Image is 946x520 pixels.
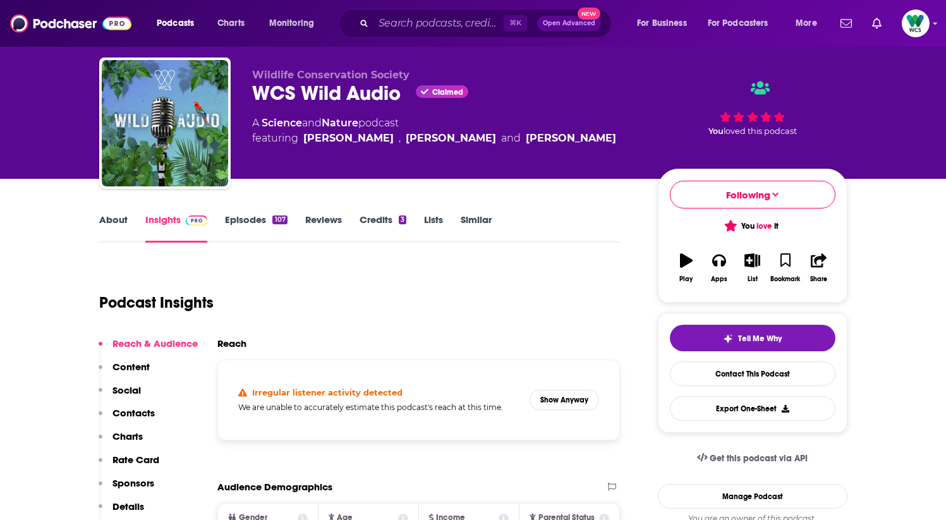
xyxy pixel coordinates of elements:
p: Contacts [112,407,155,419]
button: open menu [260,13,330,33]
a: Manage Podcast [658,484,847,509]
a: Credits3 [360,214,406,243]
span: and [501,131,521,146]
a: Nat Moss [303,131,394,146]
button: Play [670,245,703,291]
button: Content [99,361,150,384]
a: Episodes107 [225,214,287,243]
button: Show profile menu [902,9,930,37]
button: Export One-Sheet [670,396,835,421]
button: Open AdvancedNew [537,16,601,31]
div: Search podcasts, credits, & more... [351,9,624,38]
a: Contact This Podcast [670,361,835,386]
button: open menu [700,13,787,33]
button: Show Anyway [530,390,599,410]
a: Lists [424,214,443,243]
span: Monitoring [269,15,314,32]
span: Podcasts [157,15,194,32]
span: featuring [252,131,616,146]
span: For Podcasters [708,15,768,32]
h4: Irregular listener activity detected [252,387,403,397]
button: Sponsors [99,477,154,500]
span: Logged in as WCS_Newsroom [902,9,930,37]
span: Open Advanced [543,20,595,27]
span: You it [726,221,779,231]
span: Wildlife Conservation Society [252,69,409,81]
h5: We are unable to accurately estimate this podcast's reach at this time. [238,402,520,412]
span: loved this podcast [724,126,797,136]
button: Charts [99,430,143,454]
span: ⌘ K [504,15,527,32]
span: , [399,131,401,146]
button: Apps [703,245,736,291]
button: You love it [670,214,835,238]
p: Charts [112,430,143,442]
button: open menu [787,13,833,33]
span: New [578,8,600,20]
a: [PERSON_NAME] [406,131,496,146]
a: InsightsPodchaser Pro [145,214,208,243]
img: Podchaser Pro [186,215,208,226]
span: Tell Me Why [738,334,782,344]
a: Science [262,117,302,129]
button: open menu [628,13,703,33]
button: Social [99,384,141,408]
button: Reach & Audience [99,337,198,361]
span: More [796,15,817,32]
input: Search podcasts, credits, & more... [373,13,504,33]
img: User Profile [902,9,930,37]
a: Get this podcast via API [687,443,818,474]
a: Show notifications dropdown [867,13,887,34]
div: Youloved this podcast [658,69,847,147]
p: Social [112,384,141,396]
span: Charts [217,15,245,32]
div: A podcast [252,116,616,146]
div: List [748,275,758,283]
button: Following [670,181,835,209]
p: Sponsors [112,477,154,489]
button: Rate Card [99,454,159,477]
a: Similar [461,214,492,243]
h2: Reach [217,337,246,349]
span: Following [726,189,770,201]
p: Details [112,500,144,512]
a: Charts [209,13,252,33]
button: tell me why sparkleTell Me Why [670,325,835,351]
a: Dan Rosen [526,131,616,146]
span: and [302,117,322,129]
a: About [99,214,128,243]
button: Contacts [99,407,155,430]
div: 107 [272,215,287,224]
button: Bookmark [769,245,802,291]
div: Play [679,275,693,283]
img: tell me why sparkle [723,334,733,344]
span: Claimed [432,89,463,95]
h2: Audience Demographics [217,481,332,493]
span: love [756,221,772,231]
div: Share [810,275,827,283]
h1: Podcast Insights [99,293,214,312]
p: Rate Card [112,454,159,466]
button: List [736,245,768,291]
button: open menu [148,13,210,33]
span: Get this podcast via API [710,453,808,464]
div: Apps [711,275,727,283]
span: You [708,126,724,136]
a: Nature [322,117,358,129]
button: Share [802,245,835,291]
a: Show notifications dropdown [835,13,857,34]
div: Bookmark [770,275,800,283]
p: Content [112,361,150,373]
img: Podchaser - Follow, Share and Rate Podcasts [10,11,131,35]
img: WCS Wild Audio [102,60,228,186]
div: 3 [399,215,406,224]
p: Reach & Audience [112,337,198,349]
span: For Business [637,15,687,32]
a: Reviews [305,214,342,243]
